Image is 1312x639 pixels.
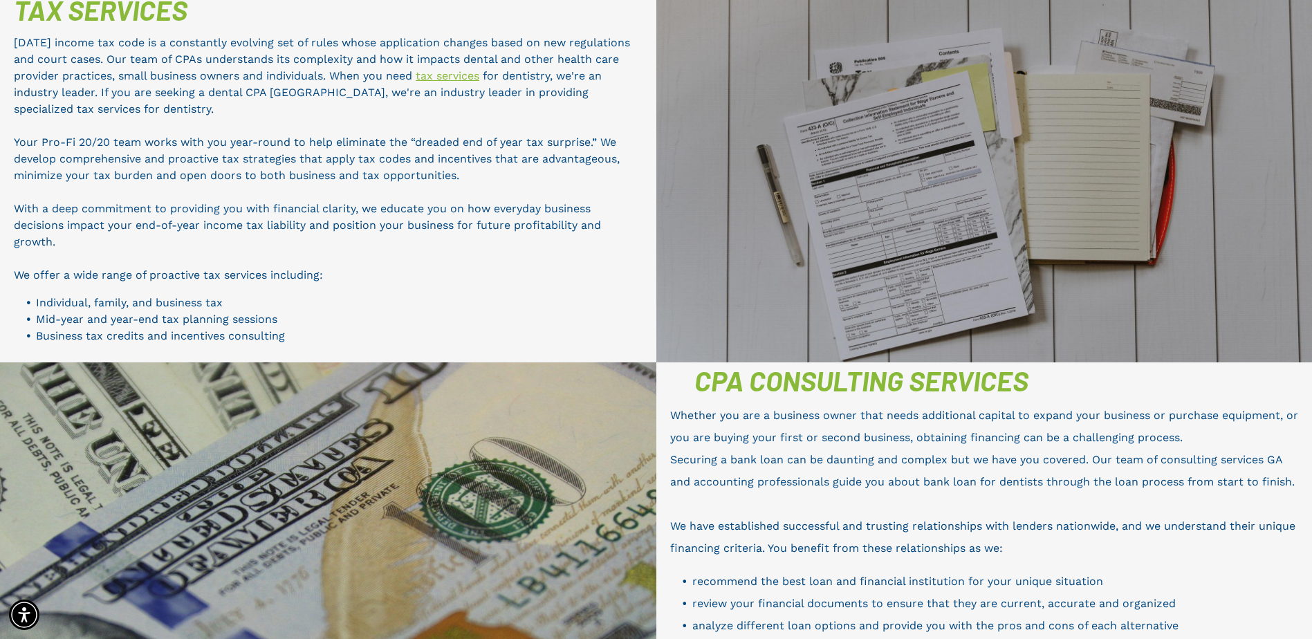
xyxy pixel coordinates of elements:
a: tax services [416,69,479,82]
span: Mid-year and year-end tax planning sessions [36,313,277,326]
span: With a deep commitment to providing you with financial clarity, we educate you on how everyday bu... [14,202,601,248]
span: Business tax credits and incentives consulting [36,329,285,342]
span: We offer a wide range of proactive tax services including: [14,268,323,281]
span: for dentistry, we're an industry leader. If you are seeking a dental CPA [GEOGRAPHIC_DATA], we're... [14,69,602,115]
span: Your Pro-Fi 20/20 team works with you year-round to help eliminate the “dreaded end of year tax s... [14,136,620,182]
span: recommend the best loan and financial institution for your unique situation [692,575,1103,588]
span: Individual, family, and business tax [36,296,223,309]
span: review your financial documents to ensure that they are current, accurate and organized [692,597,1176,610]
div: Accessibility Menu [9,600,39,630]
span: We have established successful and trusting relationships with lenders nationwide, and we underst... [670,519,1295,555]
span: analyze different loan options and provide you with the pros and cons of each alternative [692,619,1179,632]
span: Whether you are a business owner that needs additional capital to expand your business or purchas... [670,409,1298,444]
span: Securing a bank loan can be daunting and complex but we have you covered. Our team of consulting ... [670,453,1295,488]
span: [DATE] income tax code is a constantly evolving set of rules whose application changes based on n... [14,36,630,82]
span: CPA CONSULTING SERVICES [694,364,1028,397]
